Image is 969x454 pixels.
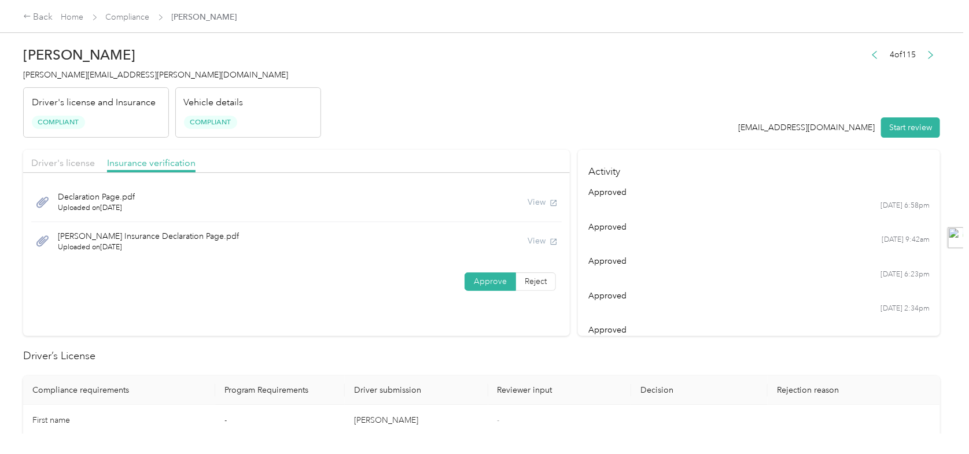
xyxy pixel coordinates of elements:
[588,255,930,267] div: approved
[172,11,237,23] span: [PERSON_NAME]
[32,415,70,425] span: First name
[23,376,215,405] th: Compliance requirements
[58,191,135,203] span: Declaration Page.pdf
[215,376,345,405] th: Program Requirements
[498,415,500,425] span: -
[107,157,196,168] span: Insurance verification
[768,376,940,405] th: Rejection reason
[184,96,244,110] p: Vehicle details
[474,276,507,286] span: Approve
[588,221,930,233] div: approved
[345,405,488,437] td: [PERSON_NAME]
[106,12,150,22] a: Compliance
[61,12,84,22] a: Home
[32,116,85,129] span: Compliant
[881,117,940,138] button: Start review
[880,270,930,280] time: [DATE] 6:23pm
[578,150,940,186] h4: Activity
[23,10,53,24] div: Back
[32,96,156,110] p: Driver's license and Insurance
[345,376,488,405] th: Driver submission
[631,376,768,405] th: Decision
[525,276,547,286] span: Reject
[23,348,940,364] h2: Driver’s License
[588,324,930,336] div: approved
[23,47,321,63] h2: [PERSON_NAME]
[904,389,969,454] iframe: Everlance-gr Chat Button Frame
[58,203,135,213] span: Uploaded on [DATE]
[880,201,930,211] time: [DATE] 6:58pm
[948,227,969,248] img: toggle-logo.svg
[890,49,916,61] span: 4 of 115
[588,290,930,302] div: approved
[184,116,237,129] span: Compliant
[58,230,239,242] span: [PERSON_NAME] Insurance Declaration Page.pdf
[739,121,875,134] div: [EMAIL_ADDRESS][DOMAIN_NAME]
[488,376,631,405] th: Reviewer input
[882,235,930,245] time: [DATE] 9:42am
[23,70,288,80] span: [PERSON_NAME][EMAIL_ADDRESS][PERSON_NAME][DOMAIN_NAME]
[588,186,930,198] div: approved
[58,242,239,253] span: Uploaded on [DATE]
[215,405,345,437] td: -
[880,304,930,314] time: [DATE] 2:34pm
[31,157,95,168] span: Driver's license
[23,405,215,437] td: First name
